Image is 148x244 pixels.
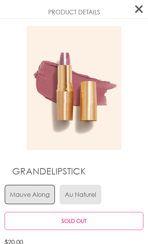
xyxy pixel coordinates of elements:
[60,185,101,204] button: Au Naturel
[5,185,55,204] button: Mauve Along
[12,165,136,177] h2: GrandeLIPSTICK
[22,26,126,150] img: Mauve Along
[5,212,143,230] button: SOLD OUT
